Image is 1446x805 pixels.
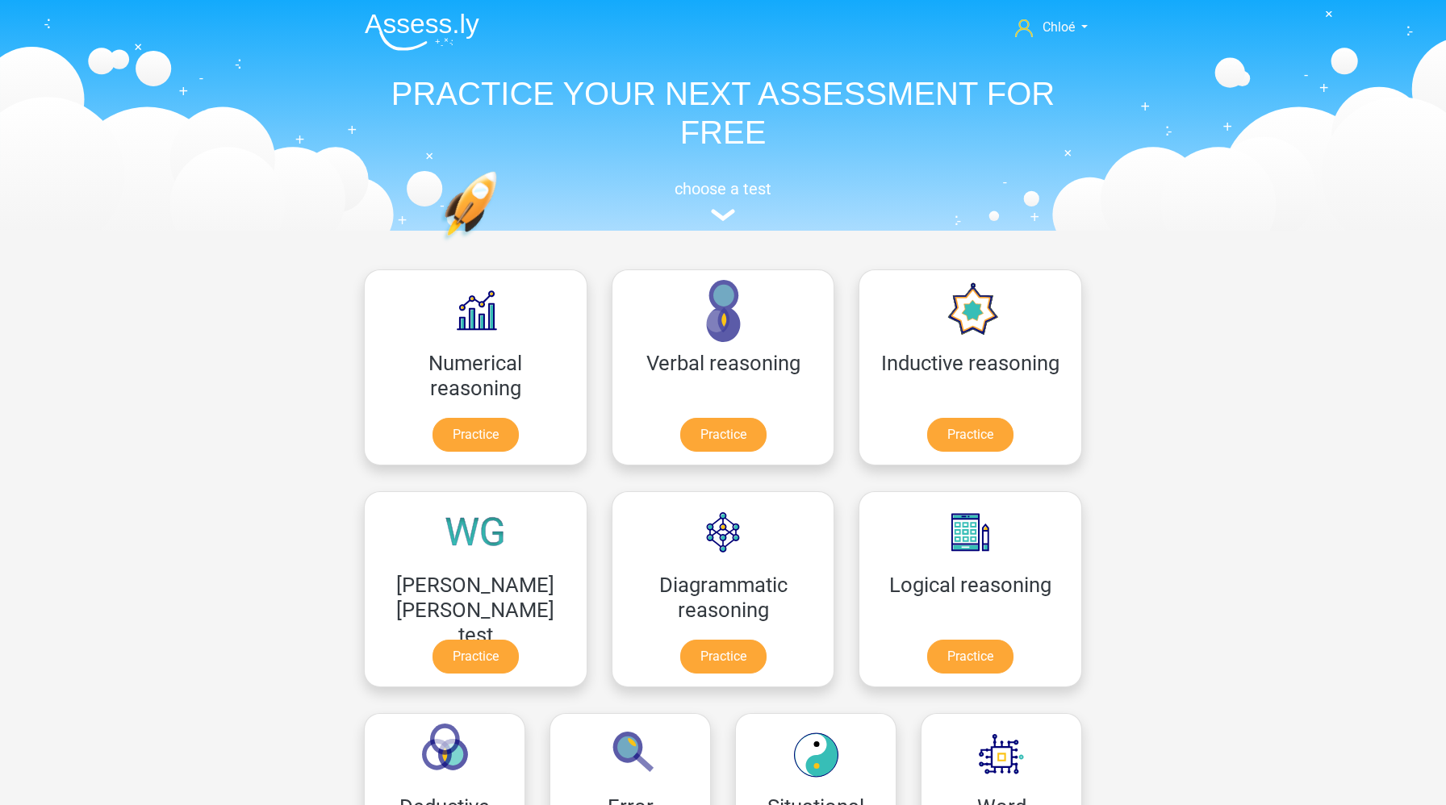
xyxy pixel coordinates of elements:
a: Practice [433,640,519,674]
a: Practice [680,418,767,452]
a: choose a test [352,179,1094,222]
h1: PRACTICE YOUR NEXT ASSESSMENT FOR FREE [352,74,1094,152]
a: Practice [927,418,1013,452]
a: Practice [927,640,1013,674]
span: Chloé [1043,19,1075,35]
img: assessment [711,209,735,221]
img: practice [441,171,559,317]
a: Practice [680,640,767,674]
img: Assessly [365,13,479,51]
a: Practice [433,418,519,452]
a: Chloé [1009,18,1094,37]
h5: choose a test [352,179,1094,198]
